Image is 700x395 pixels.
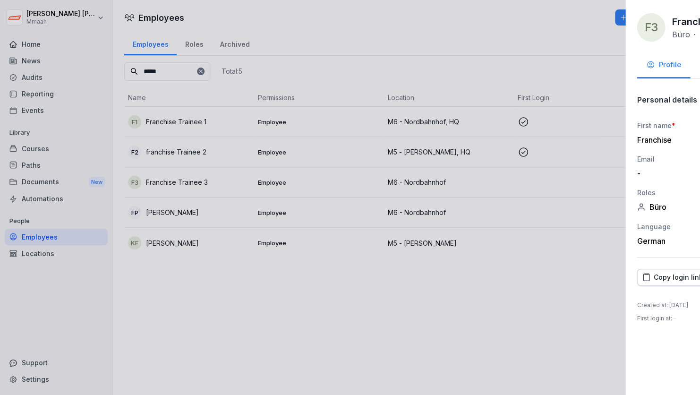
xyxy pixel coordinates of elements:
[637,301,688,309] p: Created at : [DATE]
[673,315,676,322] span: –
[637,53,690,78] button: Profile
[637,13,665,42] div: F3
[646,60,681,70] div: Profile
[637,95,697,104] p: Personal details
[672,29,690,40] p: Büro
[637,314,676,323] p: First login at :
